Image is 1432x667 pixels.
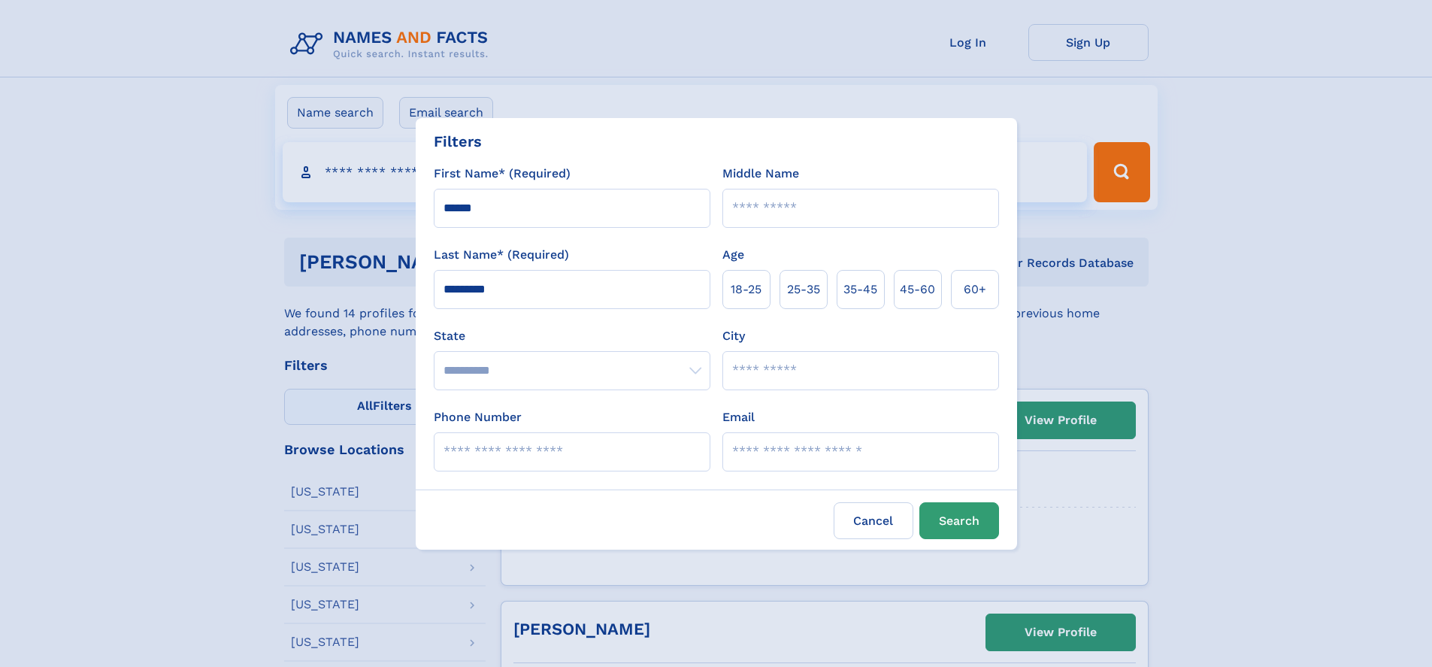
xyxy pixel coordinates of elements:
[434,408,522,426] label: Phone Number
[843,280,877,299] span: 35‑45
[964,280,986,299] span: 60+
[722,165,799,183] label: Middle Name
[919,502,999,539] button: Search
[731,280,761,299] span: 18‑25
[900,280,935,299] span: 45‑60
[834,502,913,539] label: Cancel
[434,246,569,264] label: Last Name* (Required)
[722,327,745,345] label: City
[722,408,755,426] label: Email
[434,327,710,345] label: State
[434,130,482,153] div: Filters
[787,280,820,299] span: 25‑35
[434,165,571,183] label: First Name* (Required)
[722,246,744,264] label: Age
